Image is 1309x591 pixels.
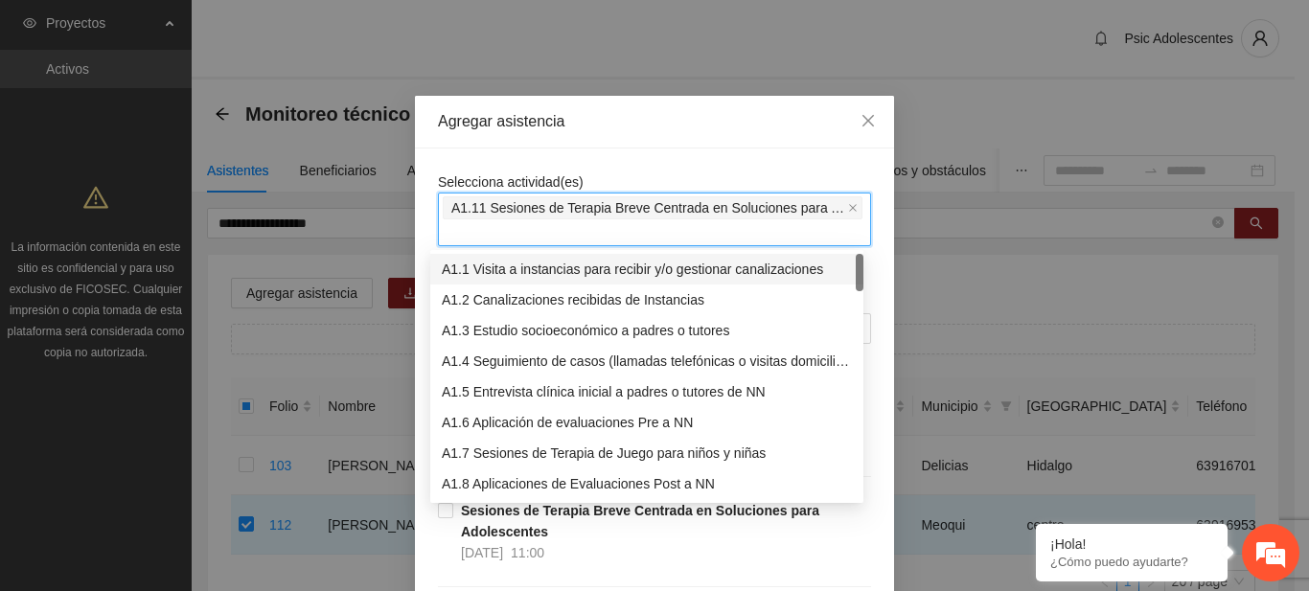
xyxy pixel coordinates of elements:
[430,284,863,315] div: A1.2 Canalizaciones recibidas de Instancias
[842,96,894,148] button: Close
[442,351,852,372] div: A1.4 Seguimiento de casos (llamadas telefónicas o visitas domiciliarias)
[111,189,264,382] span: Estamos en línea.
[461,545,503,560] span: [DATE]
[1050,555,1213,569] p: ¿Cómo puedo ayudarte?
[442,320,852,341] div: A1.3 Estudio socioeconómico a padres o tutores
[430,346,863,376] div: A1.4 Seguimiento de casos (llamadas telefónicas o visitas domiciliarias)
[442,289,852,310] div: A1.2 Canalizaciones recibidas de Instancias
[442,473,852,494] div: A1.8 Aplicaciones de Evaluaciones Post a NN
[430,407,863,438] div: A1.6 Aplicación de evaluaciones Pre a NN
[461,503,819,539] strong: Sesiones de Terapia Breve Centrada en Soluciones para Adolescentes
[442,259,852,280] div: A1.1 Visita a instancias para recibir y/o gestionar canalizaciones
[430,315,863,346] div: A1.3 Estudio socioeconómico a padres o tutores
[430,254,863,284] div: A1.1 Visita a instancias para recibir y/o gestionar canalizaciones
[442,381,852,402] div: A1.5 Entrevista clínica inicial a padres o tutores de NN
[430,438,863,468] div: A1.7 Sesiones de Terapia de Juego para niños y niñas
[100,98,322,123] div: Chatee con nosotros ahora
[442,412,852,433] div: A1.6 Aplicación de evaluaciones Pre a NN
[430,468,863,499] div: A1.8 Aplicaciones de Evaluaciones Post a NN
[10,390,365,457] textarea: Escriba su mensaje y pulse “Intro”
[511,545,544,560] span: 11:00
[442,443,852,464] div: A1.7 Sesiones de Terapia de Juego para niños y niñas
[443,196,862,219] span: A1.11 Sesiones de Terapia Breve Centrada en Soluciones para Adolescentes
[848,203,858,213] span: close
[861,113,876,128] span: close
[314,10,360,56] div: Minimizar ventana de chat en vivo
[451,197,844,218] span: A1.11 Sesiones de Terapia Breve Centrada en Soluciones para Adolescentes
[430,376,863,407] div: A1.5 Entrevista clínica inicial a padres o tutores de NN
[438,174,584,190] span: Selecciona actividad(es)
[1050,536,1213,552] div: ¡Hola!
[438,111,871,132] div: Agregar asistencia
